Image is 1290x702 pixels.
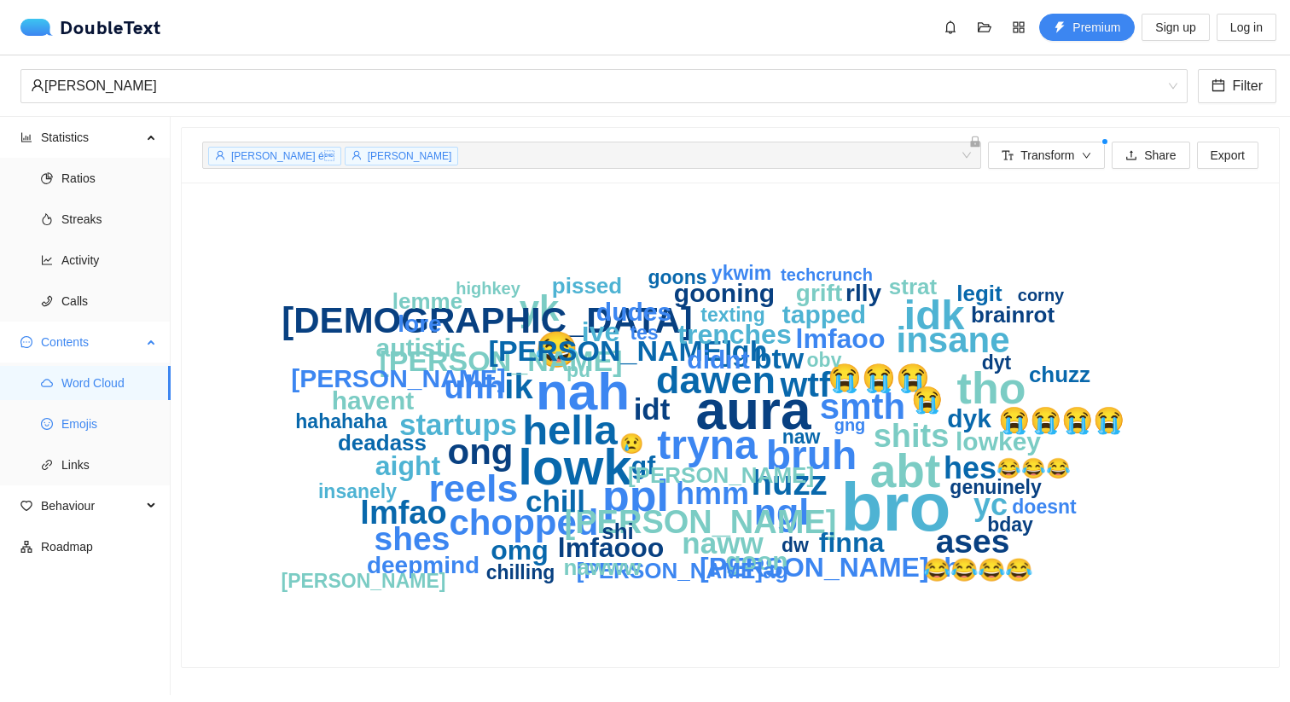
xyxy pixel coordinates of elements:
[982,351,1012,374] text: dyt
[1155,18,1195,37] span: Sign up
[1125,149,1137,163] span: upload
[819,527,885,558] text: finna
[1054,21,1066,35] span: thunderbolt
[399,408,517,441] text: startups
[1012,496,1077,518] text: doesnt
[874,418,950,454] text: shits
[782,300,866,328] text: tapped
[61,243,157,277] span: Activity
[448,432,514,472] text: ong
[674,279,775,307] text: gooning
[567,359,590,381] text: pu
[904,292,966,338] text: idk
[536,362,630,421] text: nah
[486,561,555,583] text: chilling
[676,476,749,511] text: hmm
[231,150,334,162] span: [PERSON_NAME] é­
[628,462,814,488] text: [PERSON_NAME]
[1005,14,1032,41] button: appstore
[577,558,788,583] text: [PERSON_NAME]ag
[987,513,1033,536] text: bday
[796,280,842,306] text: grift
[31,78,44,92] span: user
[1232,75,1263,96] span: Filter
[20,19,60,36] img: logo
[998,405,1125,436] text: 😭😭😭😭
[779,365,831,404] text: wtf
[565,504,837,540] text: [PERSON_NAME]
[936,523,1010,560] text: ases
[41,120,142,154] span: Statistics
[937,14,964,41] button: bell
[215,150,225,160] span: user
[845,280,881,306] text: rlly
[656,358,776,402] text: dawen
[295,410,387,432] text: hahahaha
[973,487,1008,522] text: yc
[41,489,142,523] span: Behaviour
[398,310,441,337] text: lore
[41,254,53,266] span: line-chart
[61,284,157,318] span: Calls
[41,172,53,184] span: pie-chart
[725,547,787,575] text: goon
[820,386,905,426] text: smth
[634,392,671,426] text: idt
[41,530,157,564] span: Roadmap
[392,288,462,314] text: lemme
[601,519,634,544] text: shi
[20,131,32,143] span: bar-chart
[956,281,1002,306] text: legit
[938,20,963,34] span: bell
[368,150,452,162] span: [PERSON_NAME]
[282,570,446,592] text: [PERSON_NAME]
[947,404,991,432] text: dyk
[1230,18,1263,37] span: Log in
[352,150,362,160] span: user
[1212,78,1225,95] span: calendar
[687,345,749,374] text: didnt
[969,136,981,148] span: lock
[1006,20,1031,34] span: appstore
[782,534,809,556] text: dw
[41,295,53,307] span: phone
[282,300,692,340] text: [DEMOGRAPHIC_DATA]
[782,426,821,448] text: naw
[997,456,1071,480] text: 😂😂😂
[489,334,768,367] text: [PERSON_NAME]gh
[1211,146,1245,165] span: Export
[1112,142,1189,169] button: uploadShare
[944,450,997,485] text: hes
[971,302,1055,328] text: brainrot
[781,265,873,284] text: techcrunch
[20,541,32,553] span: apartment
[1029,362,1090,387] text: chuzz
[834,415,866,434] text: gng
[61,202,157,236] span: Streaks
[796,323,886,354] text: lmfaoo
[1198,69,1276,103] button: calendarFilter
[338,430,427,455] text: deadass
[20,19,161,36] div: DoubleText
[1144,146,1176,165] span: Share
[1020,146,1074,165] span: Transform
[456,279,520,298] text: highkey
[630,322,658,344] text: tes
[648,266,707,288] text: goons
[602,471,669,520] text: ppl
[491,535,549,566] text: omg
[375,450,441,481] text: aight
[988,142,1105,169] button: font-sizeTransformdown
[520,288,560,328] text: yk
[923,556,1033,583] text: 😂😂😂😂
[20,19,161,36] a: logoDoubleText
[896,320,1009,360] text: insane
[682,526,764,560] text: naww
[450,502,599,542] text: chopped
[518,438,632,496] text: lowk
[619,432,644,455] text: 😢
[61,407,157,441] span: Emojis
[41,459,53,471] span: link
[950,476,1042,498] text: genuinely
[318,480,397,502] text: insanely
